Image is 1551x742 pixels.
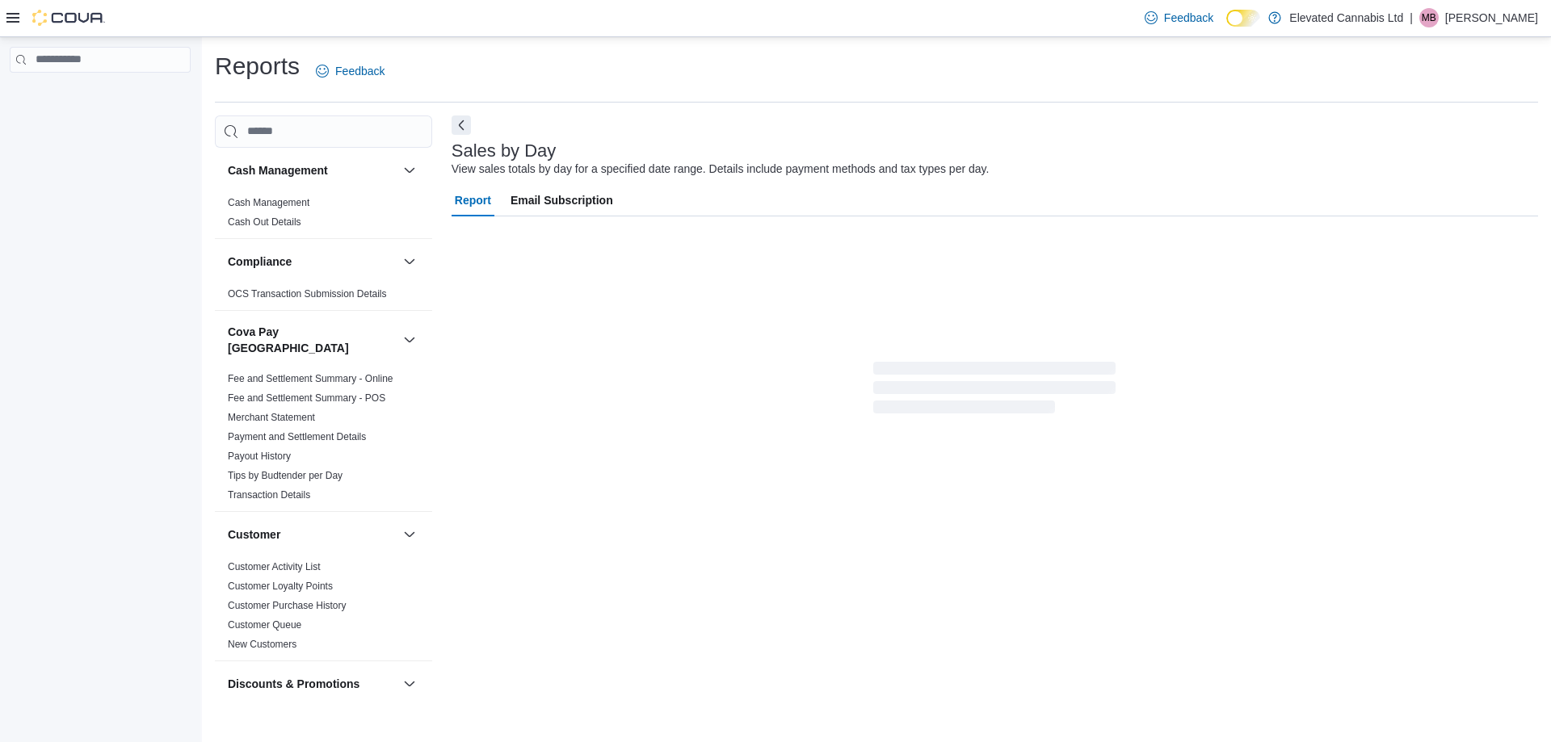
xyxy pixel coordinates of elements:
[228,618,301,631] span: Customer Queue
[228,392,385,404] a: Fee and Settlement Summary - POS
[228,392,385,405] span: Fee and Settlement Summary - POS
[228,254,397,270] button: Compliance
[400,161,419,180] button: Cash Management
[309,55,391,87] a: Feedback
[228,469,343,482] span: Tips by Budtender per Day
[400,525,419,544] button: Customer
[228,412,315,423] a: Merchant Statement
[228,451,291,462] a: Payout History
[228,639,296,650] a: New Customers
[1419,8,1439,27] div: Matthew Bolton
[228,197,309,208] a: Cash Management
[228,638,296,651] span: New Customers
[228,411,315,424] span: Merchant Statement
[1164,10,1213,26] span: Feedback
[228,372,393,385] span: Fee and Settlement Summary - Online
[228,450,291,463] span: Payout History
[228,430,366,443] span: Payment and Settlement Details
[452,161,990,178] div: View sales totals by day for a specified date range. Details include payment methods and tax type...
[1138,2,1220,34] a: Feedback
[228,560,321,573] span: Customer Activity List
[228,324,397,356] button: Cova Pay [GEOGRAPHIC_DATA]
[228,526,280,543] h3: Customer
[1410,8,1413,27] p: |
[228,676,359,692] h3: Discounts & Promotions
[215,369,432,511] div: Cova Pay [GEOGRAPHIC_DATA]
[215,50,300,82] h1: Reports
[228,196,309,209] span: Cash Management
[228,254,292,270] h3: Compliance
[511,184,613,216] span: Email Subscription
[228,288,387,300] a: OCS Transaction Submission Details
[228,489,310,501] a: Transaction Details
[228,431,366,442] a: Payment and Settlement Details
[228,470,343,481] a: Tips by Budtender per Day
[10,76,191,115] nav: Complex example
[228,216,301,228] a: Cash Out Details
[215,193,432,238] div: Cash Management
[228,216,301,228] span: Cash Out Details
[228,373,393,384] a: Fee and Settlement Summary - Online
[228,619,301,631] a: Customer Queue
[228,488,310,501] span: Transaction Details
[228,581,333,592] a: Customer Loyalty Points
[400,674,419,694] button: Discounts & Promotions
[215,284,432,310] div: Compliance
[452,141,557,161] h3: Sales by Day
[400,330,419,350] button: Cova Pay [GEOGRAPHIC_DATA]
[1226,10,1260,27] input: Dark Mode
[1445,8,1538,27] p: [PERSON_NAME]
[228,526,397,543] button: Customer
[215,557,432,660] div: Customer
[452,115,471,135] button: Next
[1422,8,1436,27] span: MB
[228,676,397,692] button: Discounts & Promotions
[873,365,1116,417] span: Loading
[335,63,385,79] span: Feedback
[1289,8,1403,27] p: Elevated Cannabis Ltd
[32,10,105,26] img: Cova
[400,252,419,271] button: Compliance
[228,600,347,611] a: Customer Purchase History
[228,561,321,572] a: Customer Activity List
[228,580,333,593] span: Customer Loyalty Points
[228,162,328,178] h3: Cash Management
[228,162,397,178] button: Cash Management
[455,184,491,216] span: Report
[228,599,347,612] span: Customer Purchase History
